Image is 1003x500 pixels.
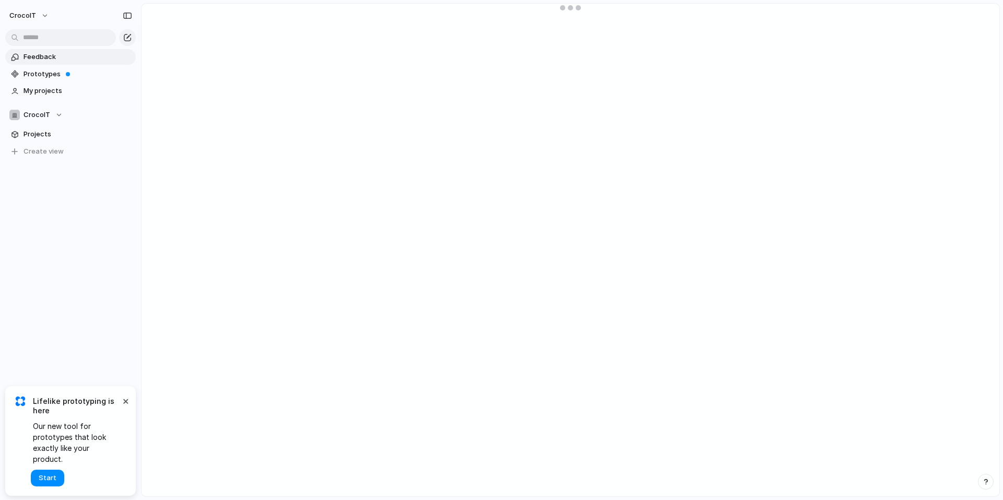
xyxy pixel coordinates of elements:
[9,10,36,21] span: CrocoIT
[5,126,136,142] a: Projects
[24,69,132,79] span: Prototypes
[31,470,64,486] button: Start
[5,83,136,99] a: My projects
[5,66,136,82] a: Prototypes
[33,397,120,415] span: Lifelike prototyping is here
[119,394,132,407] button: Dismiss
[24,129,132,139] span: Projects
[5,107,136,123] button: CrocoIT
[5,49,136,65] a: Feedback
[24,86,132,96] span: My projects
[5,144,136,159] button: Create view
[24,110,50,120] span: CrocoIT
[24,52,132,62] span: Feedback
[5,7,54,24] button: CrocoIT
[24,146,64,157] span: Create view
[39,473,56,483] span: Start
[33,421,120,464] span: Our new tool for prototypes that look exactly like your product.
